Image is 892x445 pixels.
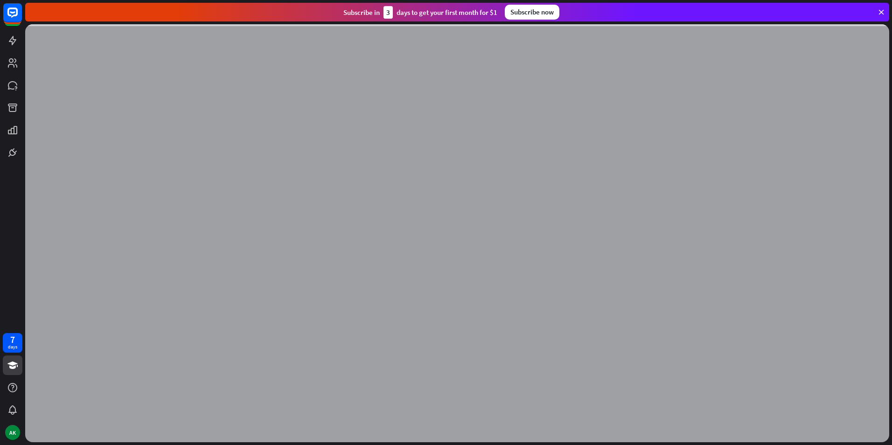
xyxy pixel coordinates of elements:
[10,335,15,344] div: 7
[3,333,22,353] a: 7 days
[505,5,559,20] div: Subscribe now
[5,425,20,440] div: AK
[8,344,17,350] div: days
[383,6,393,19] div: 3
[343,6,497,19] div: Subscribe in days to get your first month for $1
